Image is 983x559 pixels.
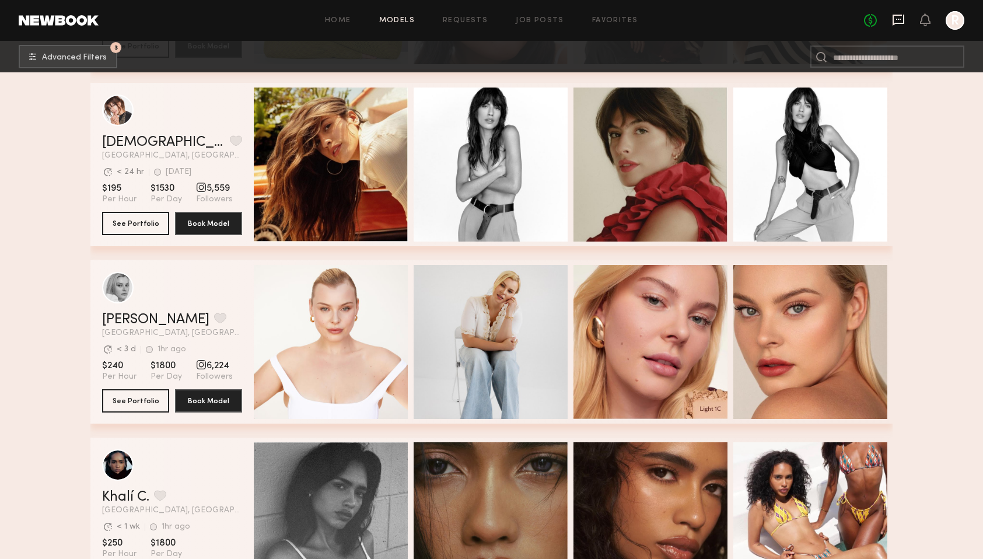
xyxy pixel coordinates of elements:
div: < 3 d [117,345,136,354]
button: Book Model [175,212,242,235]
button: See Portfolio [102,389,169,413]
a: [DEMOGRAPHIC_DATA][PERSON_NAME] [102,135,225,149]
span: $1800 [151,537,182,549]
div: [DATE] [166,168,191,176]
span: $1800 [151,360,182,372]
a: R [946,11,964,30]
div: 1hr ago [158,345,186,354]
span: Per Hour [102,372,137,382]
div: < 1 wk [117,523,140,531]
span: Followers [196,194,233,205]
button: Book Model [175,389,242,413]
span: 5,559 [196,183,233,194]
span: 3 [114,45,118,50]
span: $1530 [151,183,182,194]
div: < 24 hr [117,168,144,176]
span: Advanced Filters [42,54,107,62]
span: [GEOGRAPHIC_DATA], [GEOGRAPHIC_DATA] [102,152,242,160]
span: $240 [102,360,137,372]
a: Requests [443,17,488,25]
button: See Portfolio [102,212,169,235]
span: 6,224 [196,360,233,372]
span: Per Day [151,194,182,205]
a: Job Posts [516,17,564,25]
a: [PERSON_NAME] [102,313,209,327]
a: Khalí C. [102,490,149,504]
span: Per Hour [102,194,137,205]
a: Favorites [592,17,638,25]
span: Per Day [151,372,182,382]
button: 3Advanced Filters [19,45,117,68]
a: Home [325,17,351,25]
span: $195 [102,183,137,194]
span: Followers [196,372,233,382]
a: Models [379,17,415,25]
span: [GEOGRAPHIC_DATA], [GEOGRAPHIC_DATA] [102,506,242,515]
div: 1hr ago [162,523,190,531]
span: [GEOGRAPHIC_DATA], [GEOGRAPHIC_DATA] [102,329,242,337]
span: $250 [102,537,137,549]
